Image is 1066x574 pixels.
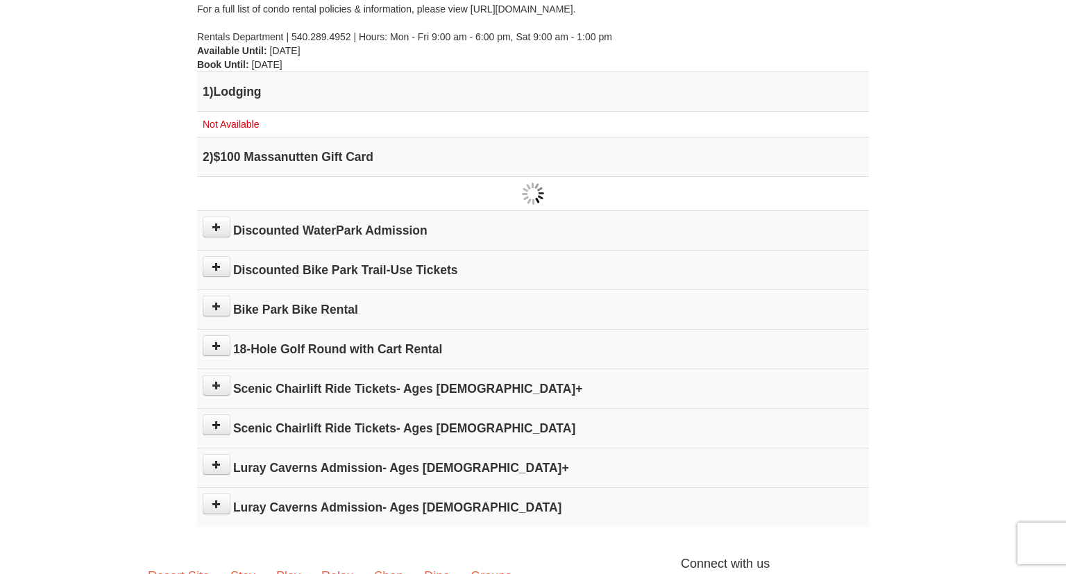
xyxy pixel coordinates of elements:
h4: Luray Caverns Admission- Ages [DEMOGRAPHIC_DATA] [203,500,863,514]
h4: 1 Lodging [203,85,863,99]
strong: Available Until: [197,45,267,56]
span: [DATE] [270,45,301,56]
h4: Discounted WaterPark Admission [203,223,863,237]
h4: Scenic Chairlift Ride Tickets- Ages [DEMOGRAPHIC_DATA] [203,421,863,435]
span: [DATE] [252,59,282,70]
h4: 18-Hole Golf Round with Cart Rental [203,342,863,356]
h4: Scenic Chairlift Ride Tickets- Ages [DEMOGRAPHIC_DATA]+ [203,382,863,396]
strong: Book Until: [197,59,249,70]
h4: 2 $100 Massanutten Gift Card [203,150,863,164]
h4: Bike Park Bike Rental [203,303,863,316]
img: wait gif [522,183,544,205]
h4: Discounted Bike Park Trail-Use Tickets [203,263,863,277]
span: ) [210,85,214,99]
span: Not Available [203,119,259,130]
span: ) [210,150,214,164]
p: Connect with us [137,555,929,573]
h4: Luray Caverns Admission- Ages [DEMOGRAPHIC_DATA]+ [203,461,863,475]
